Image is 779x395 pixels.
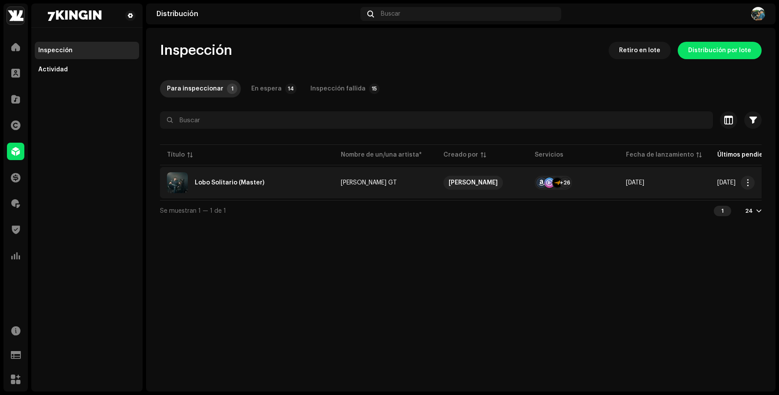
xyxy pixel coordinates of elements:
img: 6df5c573-c4d5-448d-ab94-991ec08b5a1f [38,10,111,21]
span: Distribución por lote [688,42,751,59]
div: Fecha de lanzamiento [626,151,694,159]
span: Retiro en lote [619,42,660,59]
span: 10 oct 2025 [717,180,736,186]
span: 10 oct 2025 [626,180,644,186]
div: Para inspeccionar [167,80,223,97]
div: Título [167,151,185,159]
div: Lobo Solitario (Master) [195,180,264,186]
div: Inspección [38,47,73,54]
img: a0cb7215-512d-4475-8dcc-39c3dc2549d0 [7,7,24,24]
span: Chapin Charles [443,176,521,190]
div: Creado por [443,151,478,159]
div: [PERSON_NAME] [449,176,498,190]
p-badge: 14 [285,84,296,94]
re-m-nav-item: Actividad [35,61,139,78]
input: Buscar [160,111,713,129]
div: Últimos pendientes [717,151,777,159]
button: Distribución por lote [678,42,762,59]
img: 9d8bb8e1-882d-4cad-b6ab-e8a3da621c55 [751,7,765,21]
div: 1 [714,206,731,216]
p-badge: 1 [227,84,237,94]
re-m-nav-item: Inspección [35,42,139,59]
span: Inspección [160,42,232,59]
p-badge: 15 [369,84,380,94]
div: Actividad [38,66,68,73]
div: 24 [745,208,753,214]
div: +26 [560,177,570,188]
div: Inspección fallida [310,80,366,97]
div: Distribución [156,10,357,17]
div: [PERSON_NAME] GT [341,180,397,186]
span: Chapin Charles GT [341,180,429,186]
span: Buscar [381,10,400,17]
img: c4f24329-247a-4f4c-bd8c-286eb2ef7304 [167,172,188,193]
button: Retiro en lote [609,42,671,59]
span: Se muestran 1 — 1 de 1 [160,208,226,214]
div: En espera [251,80,282,97]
